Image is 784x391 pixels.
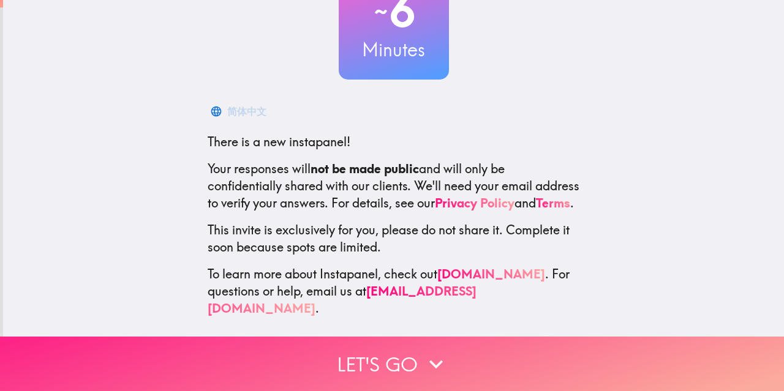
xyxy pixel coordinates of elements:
[311,161,419,176] b: not be made public
[339,37,449,62] h3: Minutes
[208,99,271,124] button: 简体中文
[536,195,570,210] a: Terms
[435,195,514,210] a: Privacy Policy
[227,103,266,120] div: 简体中文
[437,266,545,281] a: [DOMAIN_NAME]
[208,283,477,316] a: [EMAIL_ADDRESS][DOMAIN_NAME]
[208,266,580,317] p: To learn more about Instapanel, check out . For questions or help, email us at .
[208,160,580,212] p: Your responses will and will only be confidentially shared with our clients. We'll need your emai...
[208,222,580,256] p: This invite is exclusively for you, please do not share it. Complete it soon because spots are li...
[208,134,350,149] span: There is a new instapanel!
